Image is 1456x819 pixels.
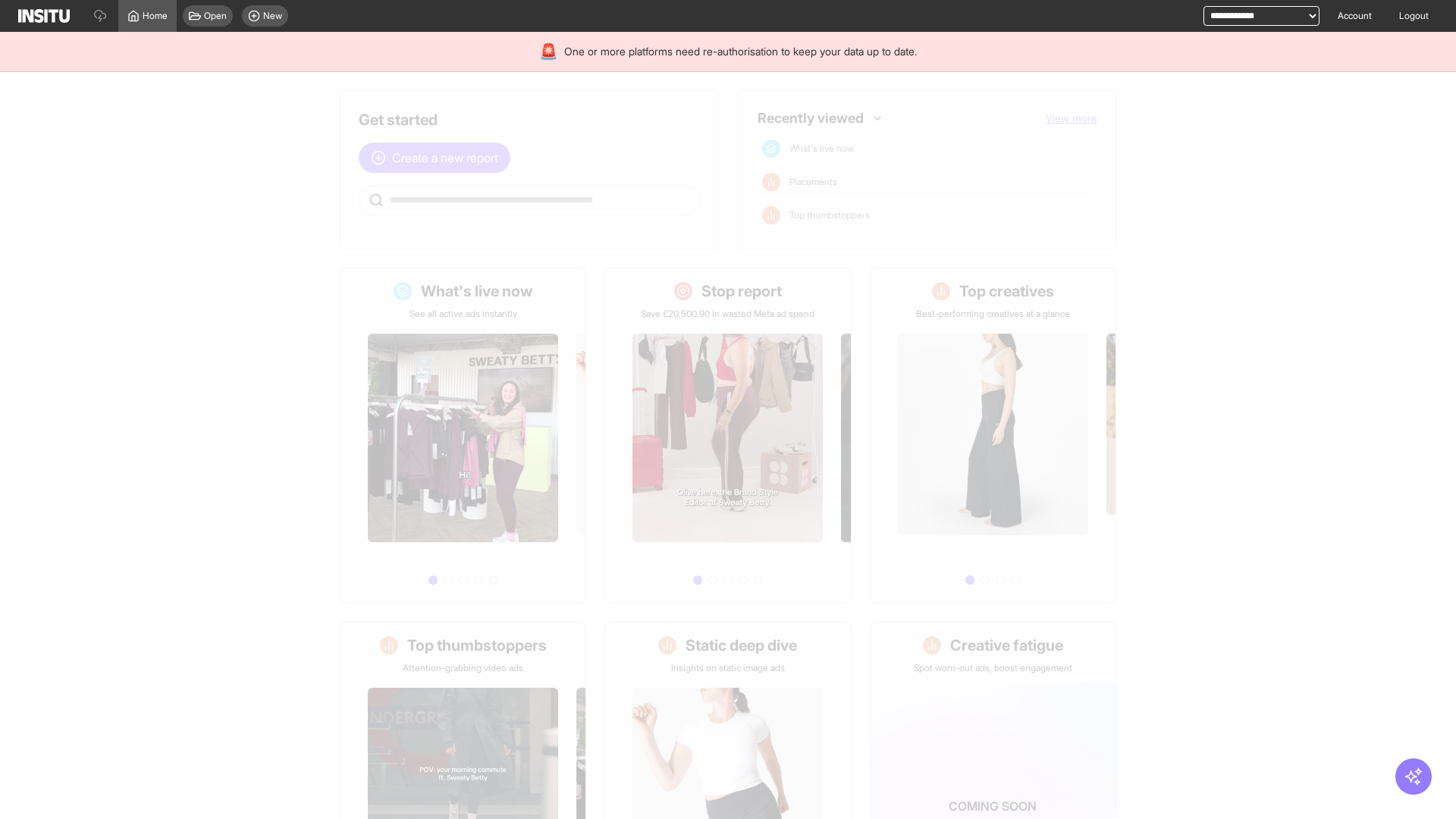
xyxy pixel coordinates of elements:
img: Logo [18,9,70,23]
span: Home [143,10,168,22]
span: Open [204,10,227,22]
div: 🚨 [539,41,558,62]
span: One or more platforms need re-authorisation to keep your data up to date. [564,44,917,59]
span: New [263,10,282,22]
